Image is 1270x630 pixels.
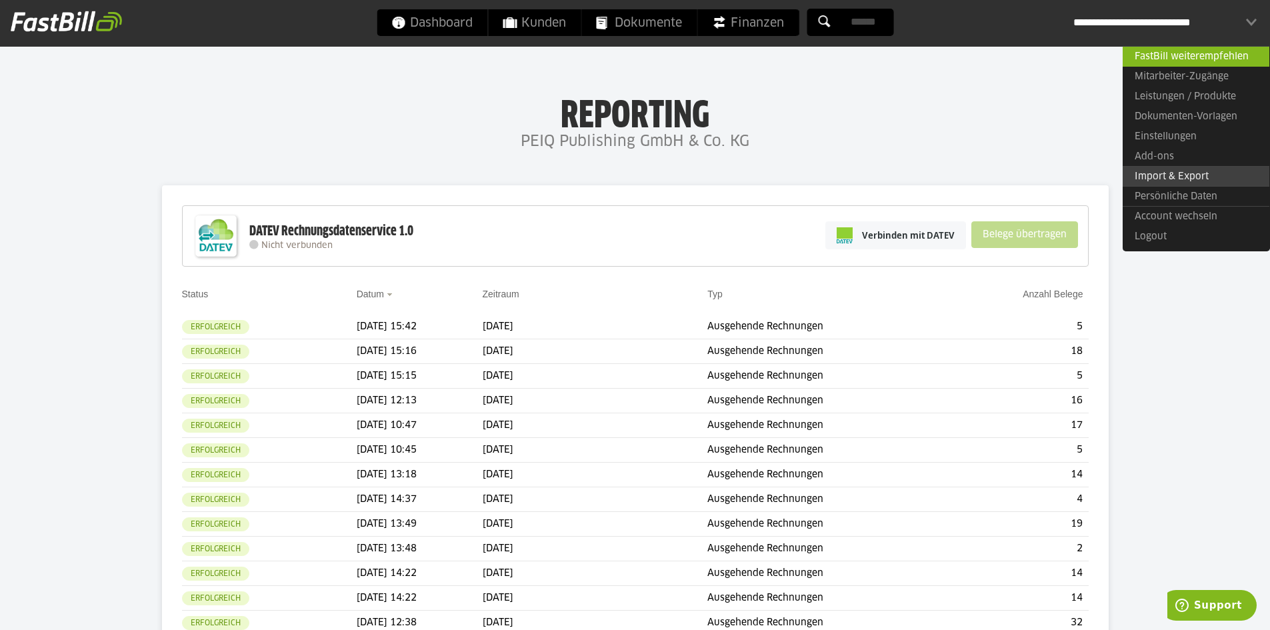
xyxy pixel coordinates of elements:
h1: Reporting [133,94,1137,129]
td: Ausgehende Rechnungen [707,413,951,438]
td: 5 [951,315,1088,339]
td: [DATE] 10:47 [357,413,483,438]
iframe: Öffnet ein Widget, in dem Sie weitere Informationen finden [1167,590,1257,623]
div: DATEV Rechnungsdatenservice 1.0 [249,223,413,240]
td: [DATE] [483,339,708,364]
td: [DATE] 10:45 [357,438,483,463]
span: Dashboard [391,9,473,36]
td: [DATE] 14:37 [357,487,483,512]
a: Dokumente [581,9,697,36]
sl-badge: Erfolgreich [182,591,249,605]
img: sort_desc.gif [387,293,395,296]
td: Ausgehende Rechnungen [707,463,951,487]
a: Account wechseln [1123,206,1269,227]
sl-badge: Erfolgreich [182,443,249,457]
sl-badge: Erfolgreich [182,517,249,531]
a: Dashboard [377,9,487,36]
sl-badge: Erfolgreich [182,468,249,482]
a: Add-ons [1123,147,1269,167]
td: Ausgehende Rechnungen [707,339,951,364]
td: [DATE] [483,413,708,438]
td: [DATE] [483,315,708,339]
td: 16 [951,389,1088,413]
span: Finanzen [712,9,784,36]
td: [DATE] [483,586,708,611]
td: [DATE] [483,487,708,512]
a: Anzahl Belege [1023,289,1083,299]
td: Ausgehende Rechnungen [707,438,951,463]
td: 5 [951,364,1088,389]
td: [DATE] 15:16 [357,339,483,364]
td: Ausgehende Rechnungen [707,561,951,586]
td: Ausgehende Rechnungen [707,512,951,537]
td: [DATE] [483,537,708,561]
td: [DATE] 13:49 [357,512,483,537]
td: 2 [951,537,1088,561]
td: [DATE] [483,438,708,463]
a: Zeitraum [483,289,519,299]
img: DATEV-Datenservice Logo [189,209,243,263]
td: Ausgehende Rechnungen [707,537,951,561]
a: Status [182,289,209,299]
a: Verbinden mit DATEV [825,221,966,249]
td: Ausgehende Rechnungen [707,315,951,339]
span: Verbinden mit DATEV [862,229,955,242]
td: [DATE] [483,389,708,413]
td: [DATE] [483,364,708,389]
a: Dokumenten-Vorlagen [1123,107,1269,127]
td: [DATE] 13:48 [357,537,483,561]
td: 19 [951,512,1088,537]
td: 17 [951,413,1088,438]
sl-badge: Erfolgreich [182,542,249,556]
td: [DATE] [483,463,708,487]
sl-badge: Erfolgreich [182,345,249,359]
td: [DATE] [483,512,708,537]
img: fastbill_logo_white.png [11,11,122,32]
span: Dokumente [596,9,682,36]
sl-button: Belege übertragen [971,221,1078,248]
sl-badge: Erfolgreich [182,394,249,408]
td: Ausgehende Rechnungen [707,364,951,389]
sl-badge: Erfolgreich [182,493,249,507]
td: 18 [951,339,1088,364]
a: Datum [357,289,384,299]
sl-badge: Erfolgreich [182,320,249,334]
sl-badge: Erfolgreich [182,616,249,630]
img: pi-datev-logo-farbig-24.svg [837,227,853,243]
td: 14 [951,561,1088,586]
a: Leistungen / Produkte [1123,87,1269,107]
td: [DATE] 12:13 [357,389,483,413]
a: Persönliche Daten [1123,186,1269,207]
td: 14 [951,586,1088,611]
td: [DATE] 15:15 [357,364,483,389]
a: Kunden [488,9,581,36]
td: [DATE] 15:42 [357,315,483,339]
td: Ausgehende Rechnungen [707,487,951,512]
td: [DATE] [483,561,708,586]
sl-badge: Erfolgreich [182,419,249,433]
a: Mitarbeiter-Zugänge [1123,67,1269,87]
a: Finanzen [697,9,799,36]
td: 5 [951,438,1088,463]
span: Kunden [503,9,566,36]
td: Ausgehende Rechnungen [707,389,951,413]
span: Nicht verbunden [261,241,333,250]
td: Ausgehende Rechnungen [707,586,951,611]
td: 4 [951,487,1088,512]
a: Logout [1123,227,1269,247]
a: Einstellungen [1123,127,1269,147]
sl-badge: Erfolgreich [182,369,249,383]
a: FastBill weiterempfehlen [1123,46,1269,67]
a: Import & Export [1123,166,1269,187]
td: [DATE] 14:22 [357,586,483,611]
a: Typ [707,289,723,299]
td: [DATE] 14:22 [357,561,483,586]
td: 14 [951,463,1088,487]
sl-badge: Erfolgreich [182,567,249,581]
td: [DATE] 13:18 [357,463,483,487]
